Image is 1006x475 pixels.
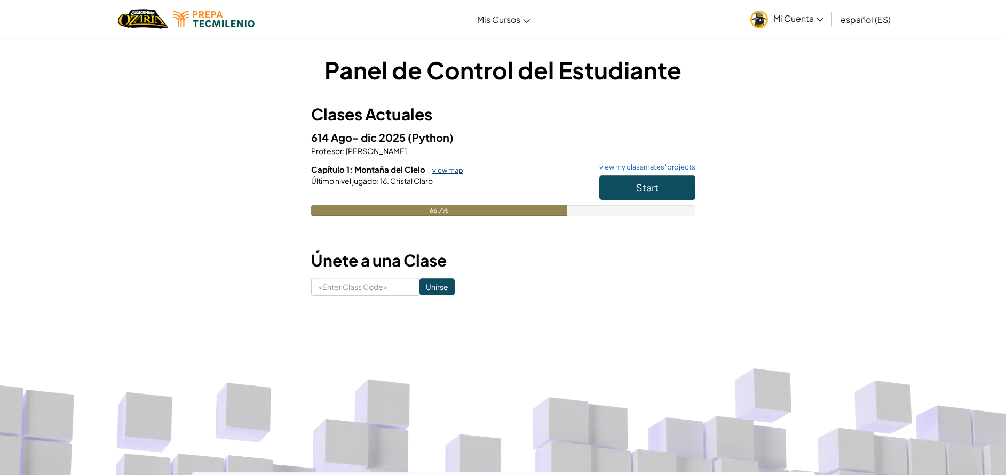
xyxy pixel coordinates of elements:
h3: Clases Actuales [311,102,695,126]
img: avatar [750,11,768,28]
a: español (ES) [835,5,896,34]
div: 66.7% [311,205,567,216]
img: Tecmilenio logo [173,11,255,27]
img: Home [118,8,168,30]
span: Mis Cursos [477,14,520,25]
input: Unirse [419,278,455,295]
span: Start [636,181,659,194]
span: Capítulo 1: Montaña del Cielo [311,164,427,174]
span: [PERSON_NAME] [345,146,407,156]
span: Mi Cuenta [773,13,823,24]
span: : [377,176,379,186]
span: (Python) [408,131,454,144]
span: : [343,146,345,156]
span: Profesor [311,146,343,156]
span: 16. [379,176,389,186]
span: español (ES) [841,14,891,25]
span: Cristal Claro [389,176,433,186]
a: view map [427,166,463,174]
h3: Únete a una Clase [311,248,695,272]
span: Último nivel jugado [311,176,377,186]
a: Mis Cursos [472,5,535,34]
input: <Enter Class Code> [311,278,419,296]
a: Mi Cuenta [745,2,829,36]
span: 614 Ago- dic 2025 [311,131,408,144]
button: Start [599,175,695,200]
a: Ozaria by CodeCombat logo [118,8,168,30]
h1: Panel de Control del Estudiante [311,53,695,86]
a: view my classmates' projects [594,164,695,171]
